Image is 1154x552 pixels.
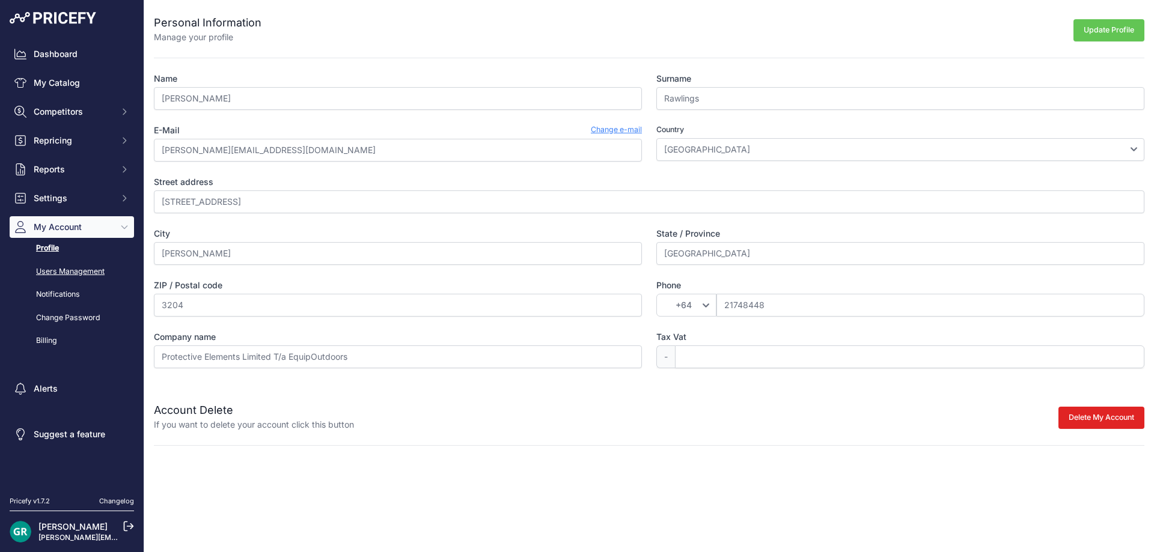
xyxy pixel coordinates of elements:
h2: Account Delete [154,402,354,419]
button: My Account [10,216,134,238]
nav: Sidebar [10,43,134,482]
button: Reports [10,159,134,180]
span: Settings [34,192,112,204]
div: Pricefy v1.7.2 [10,496,50,506]
a: Profile [10,238,134,259]
span: Repricing [34,135,112,147]
button: Repricing [10,130,134,151]
a: Change Password [10,308,134,329]
label: Company name [154,331,642,343]
a: My Catalog [10,72,134,94]
button: Delete My Account [1058,407,1144,429]
h2: Personal Information [154,14,261,31]
span: Reports [34,163,112,175]
label: City [154,228,642,240]
a: Change e-mail [591,124,642,136]
label: Phone [656,279,1144,291]
a: Users Management [10,261,134,282]
button: Settings [10,187,134,209]
p: If you want to delete your account click this button [154,419,354,431]
p: Manage your profile [154,31,261,43]
a: Changelog [99,497,134,505]
button: Update Profile [1073,19,1144,41]
label: State / Province [656,228,1144,240]
span: My Account [34,221,112,233]
label: Street address [154,176,1144,188]
img: Pricefy Logo [10,12,96,24]
a: Billing [10,330,134,351]
label: Country [656,124,1144,136]
span: Competitors [34,106,112,118]
button: Competitors [10,101,134,123]
label: Surname [656,73,1144,85]
label: E-Mail [154,124,180,136]
label: ZIP / Postal code [154,279,642,291]
a: Suggest a feature [10,423,134,445]
a: [PERSON_NAME][EMAIL_ADDRESS][DOMAIN_NAME] [38,533,224,542]
a: Notifications [10,284,134,305]
span: - [656,345,675,368]
span: Tax Vat [656,332,686,342]
label: Name [154,73,642,85]
a: Dashboard [10,43,134,65]
a: [PERSON_NAME] [38,521,108,532]
a: Alerts [10,378,134,399]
